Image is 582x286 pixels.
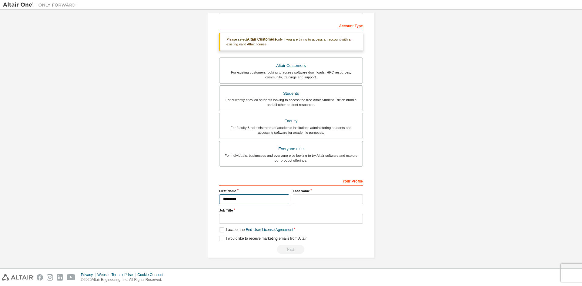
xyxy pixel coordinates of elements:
label: Job Title [219,208,363,213]
img: facebook.svg [37,274,43,281]
div: Website Terms of Use [97,272,137,277]
div: Altair Customers [223,61,359,70]
div: For individuals, businesses and everyone else looking to try Altair software and explore our prod... [223,153,359,163]
div: Everyone else [223,145,359,153]
a: End-User License Agreement [246,228,293,232]
div: Account Type [219,21,363,30]
div: Please select only if you are trying to access an account with an existing valid Altair license. [219,33,363,51]
label: Last Name [293,189,363,193]
div: For existing customers looking to access software downloads, HPC resources, community, trainings ... [223,70,359,80]
div: For currently enrolled students looking to access the free Altair Student Edition bundle and all ... [223,97,359,107]
img: linkedin.svg [57,274,63,281]
div: Read and acccept EULA to continue [219,245,363,254]
div: For faculty & administrators of academic institutions administering students and accessing softwa... [223,125,359,135]
div: Faculty [223,117,359,125]
img: youtube.svg [67,274,75,281]
div: Students [223,89,359,98]
b: Altair Customers [247,37,276,41]
div: Cookie Consent [137,272,167,277]
label: I would like to receive marketing emails from Altair [219,236,306,241]
div: Your Profile [219,176,363,186]
img: Altair One [3,2,79,8]
p: © 2025 Altair Engineering, Inc. All Rights Reserved. [81,277,167,282]
img: altair_logo.svg [2,274,33,281]
div: Privacy [81,272,97,277]
label: I accept the [219,227,293,232]
img: instagram.svg [47,274,53,281]
label: First Name [219,189,289,193]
